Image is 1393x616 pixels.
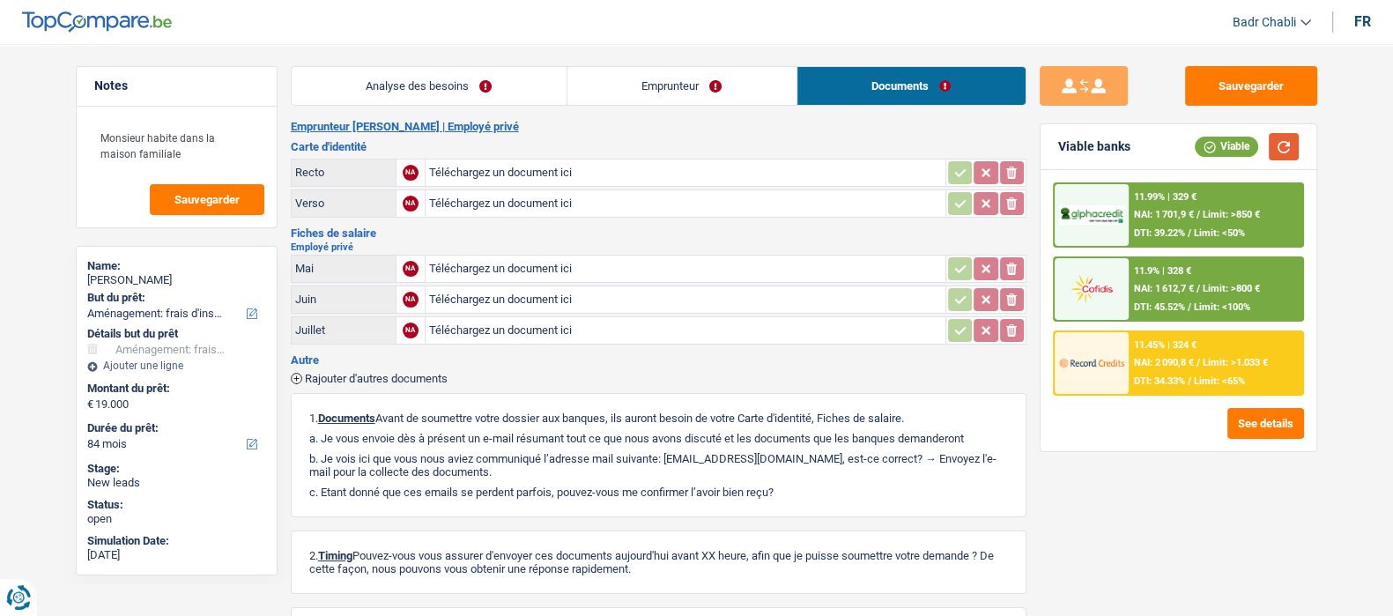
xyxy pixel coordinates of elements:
a: Documents [797,67,1026,105]
h2: Emprunteur [PERSON_NAME] | Employé privé [291,120,1026,134]
div: 11.99% | 329 € [1134,191,1197,203]
div: Viable banks [1058,139,1130,154]
button: See details [1227,408,1304,439]
h3: Autre [291,354,1026,366]
p: a. Je vous envoie dès à présent un e-mail résumant tout ce que nous avons discuté et les doc... [309,432,1008,445]
button: Sauvegarder [1185,66,1317,106]
span: Limit: >850 € [1203,209,1260,220]
span: / [1197,357,1200,368]
span: / [1197,209,1200,220]
div: Ajouter une ligne [87,360,266,372]
div: NA [403,196,419,212]
div: Name: [87,259,266,273]
img: Record Credits [1059,346,1124,379]
a: Emprunteur [567,67,797,105]
div: Simulation Date: [87,534,266,548]
span: € [87,397,93,412]
span: / [1188,375,1191,387]
span: Rajouter d'autres documents [305,373,448,384]
span: Limit: >1.033 € [1203,357,1268,368]
span: NAI: 1 701,9 € [1134,209,1194,220]
span: Documents [318,412,375,425]
label: Durée du prêt: [87,421,263,435]
div: Juillet [295,323,392,337]
div: Recto [295,166,392,179]
span: DTI: 39.22% [1134,227,1185,239]
div: Status: [87,498,266,512]
div: NA [403,165,419,181]
div: New leads [87,476,266,490]
p: b. Je vois ici que vous nous aviez communiqué l’adresse mail suivante: [EMAIL_ADDRESS][DOMAIN_NA... [309,452,1008,479]
span: Sauvegarder [174,194,240,205]
img: Cofidis [1059,272,1124,305]
span: Limit: <100% [1194,301,1250,313]
span: Limit: <50% [1194,227,1245,239]
span: Badr Chabli [1233,15,1296,30]
button: Sauvegarder [150,184,264,215]
h2: Employé privé [291,242,1026,252]
div: [DATE] [87,548,266,562]
span: Timing [318,549,352,562]
span: NAI: 1 612,7 € [1134,283,1194,294]
span: / [1188,227,1191,239]
div: open [87,512,266,526]
label: But du prêt: [87,291,263,305]
h3: Carte d'identité [291,141,1026,152]
span: Limit: <65% [1194,375,1245,387]
span: / [1188,301,1191,313]
p: c. Etant donné que ces emails se perdent parfois, pouvez-vous me confirmer l’avoir bien reçu? [309,486,1008,499]
a: Analyse des besoins [292,67,567,105]
div: 11.9% | 328 € [1134,265,1191,277]
span: / [1197,283,1200,294]
span: DTI: 45.52% [1134,301,1185,313]
div: Stage: [87,462,266,476]
img: AlphaCredit [1059,205,1124,226]
div: Juin [295,293,392,306]
img: TopCompare Logo [22,11,172,33]
span: DTI: 34.33% [1134,375,1185,387]
div: Détails but du prêt [87,327,266,341]
button: Rajouter d'autres documents [291,373,448,384]
div: fr [1354,13,1371,30]
div: NA [403,323,419,338]
div: Viable [1195,137,1258,156]
div: NA [403,292,419,308]
a: Badr Chabli [1219,8,1311,37]
p: 1. Avant de soumettre votre dossier aux banques, ils auront besoin de votre Carte d'identité, Fic... [309,412,1008,425]
h5: Notes [94,78,259,93]
span: Limit: >800 € [1203,283,1260,294]
div: 11.45% | 324 € [1134,339,1197,351]
label: Montant du prêt: [87,382,263,396]
span: NAI: 2 090,8 € [1134,357,1194,368]
p: 2. Pouvez-vous vous assurer d'envoyer ces documents aujourd'hui avant XX heure, afin que je puiss... [309,549,1008,575]
div: Verso [295,197,392,210]
div: [PERSON_NAME] [87,273,266,287]
h3: Fiches de salaire [291,227,1026,239]
div: Mai [295,262,392,275]
div: NA [403,261,419,277]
